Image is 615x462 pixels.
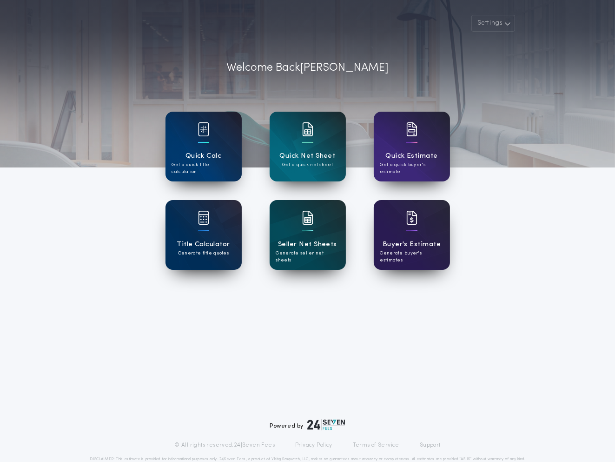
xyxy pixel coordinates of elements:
div: Powered by [270,419,345,430]
a: Terms of Service [353,442,399,449]
h1: Seller Net Sheets [278,239,337,250]
h1: Quick Net Sheet [280,151,336,161]
img: card icon [406,122,417,136]
a: card iconBuyer's EstimateGenerate buyer's estimates [374,200,450,270]
p: Generate buyer's estimates [380,250,443,264]
h1: Quick Estimate [385,151,438,161]
a: Privacy Policy [295,442,332,449]
a: card iconQuick Net SheetGet a quick net sheet [270,112,346,181]
p: Get a quick net sheet [282,161,333,168]
h1: Quick Calc [185,151,222,161]
p: Generate title quotes [178,250,229,257]
a: card iconTitle CalculatorGenerate title quotes [165,200,242,270]
img: card icon [406,211,417,225]
p: Generate seller net sheets [276,250,339,264]
button: Settings [471,15,515,32]
p: Get a quick buyer's estimate [380,161,443,175]
h1: Buyer's Estimate [383,239,441,250]
a: Support [420,442,441,449]
h1: Title Calculator [177,239,230,250]
a: card iconQuick CalcGet a quick title calculation [165,112,242,181]
img: card icon [302,211,313,225]
a: card iconSeller Net SheetsGenerate seller net sheets [270,200,346,270]
img: card icon [302,122,313,136]
img: logo [307,419,345,430]
img: card icon [198,211,209,225]
p: © All rights reserved. 24|Seven Fees [174,442,275,449]
img: card icon [198,122,209,136]
a: card iconQuick EstimateGet a quick buyer's estimate [374,112,450,181]
p: Welcome Back [PERSON_NAME] [226,60,389,76]
p: Get a quick title calculation [172,161,235,175]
